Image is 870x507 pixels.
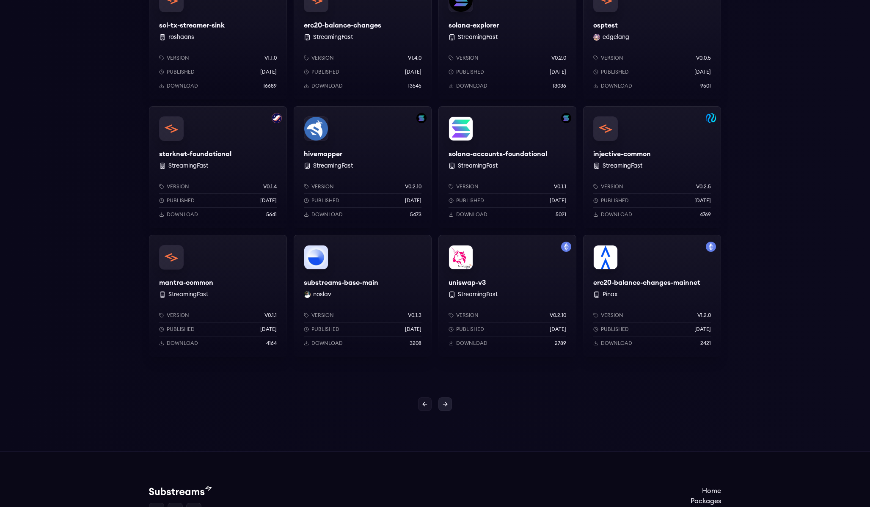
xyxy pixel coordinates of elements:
[456,340,487,347] p: Download
[311,340,343,347] p: Download
[168,290,208,299] button: StreamingFast
[167,83,198,89] p: Download
[264,55,277,61] p: v1.1.0
[601,55,623,61] p: Version
[167,326,195,333] p: Published
[405,197,421,204] p: [DATE]
[551,55,566,61] p: v0.2.0
[167,183,189,190] p: Version
[405,183,421,190] p: v0.2.10
[313,162,353,170] button: StreamingFast
[167,340,198,347] p: Download
[167,197,195,204] p: Published
[311,69,339,75] p: Published
[700,211,711,218] p: 4769
[550,312,566,319] p: v0.2.10
[456,211,487,218] p: Download
[456,312,479,319] p: Version
[294,235,432,357] a: substreams-base-mainsubstreams-base-mainnoslav noslavVersionv0.1.3Published[DATE]Download3208
[554,183,566,190] p: v0.1.1
[408,55,421,61] p: v1.4.0
[601,326,629,333] p: Published
[561,113,571,123] img: Filter by solana-accounts-mainnet network
[697,312,711,319] p: v1.2.0
[313,290,331,299] button: noslav
[456,55,479,61] p: Version
[405,69,421,75] p: [DATE]
[311,55,334,61] p: Version
[700,83,711,89] p: 9501
[603,33,629,41] button: edgelang
[266,340,277,347] p: 4164
[311,83,343,89] p: Download
[706,242,716,252] img: Filter by mainnet network
[691,486,721,496] a: Home
[408,83,421,89] p: 13545
[601,83,632,89] p: Download
[272,113,282,123] img: Filter by starknet network
[550,69,566,75] p: [DATE]
[167,69,195,75] p: Published
[167,211,198,218] p: Download
[438,235,576,357] a: Filter by mainnet networkuniswap-v3uniswap-v3 StreamingFastVersionv0.2.10Published[DATE]Download2789
[167,312,189,319] p: Version
[555,340,566,347] p: 2789
[694,197,711,204] p: [DATE]
[694,69,711,75] p: [DATE]
[696,183,711,190] p: v0.2.5
[168,33,194,41] button: roshaans
[260,326,277,333] p: [DATE]
[266,211,277,218] p: 5641
[556,211,566,218] p: 5021
[456,183,479,190] p: Version
[311,326,339,333] p: Published
[456,83,487,89] p: Download
[167,55,189,61] p: Version
[706,113,716,123] img: Filter by injective-mainnet network
[583,235,721,357] a: Filter by mainnet networkerc20-balance-changes-mainneterc20-balance-changes-mainnet PinaxVersionv...
[408,312,421,319] p: v0.1.3
[601,312,623,319] p: Version
[311,211,343,218] p: Download
[311,183,334,190] p: Version
[603,162,642,170] button: StreamingFast
[700,340,711,347] p: 2421
[601,197,629,204] p: Published
[311,197,339,204] p: Published
[263,183,277,190] p: v0.1.4
[264,312,277,319] p: v0.1.1
[416,113,427,123] img: Filter by solana network
[550,197,566,204] p: [DATE]
[294,106,432,228] a: Filter by solana networkhivemapperhivemapper StreamingFastVersionv0.2.10Published[DATE]Download5473
[458,290,498,299] button: StreamingFast
[603,290,617,299] button: Pinax
[168,162,208,170] button: StreamingFast
[456,69,484,75] p: Published
[313,33,353,41] button: StreamingFast
[260,197,277,204] p: [DATE]
[438,106,576,228] a: Filter by solana-accounts-mainnet networksolana-accounts-foundationalsolana-accounts-foundational...
[260,69,277,75] p: [DATE]
[458,162,498,170] button: StreamingFast
[550,326,566,333] p: [DATE]
[561,242,571,252] img: Filter by mainnet network
[456,326,484,333] p: Published
[601,211,632,218] p: Download
[405,326,421,333] p: [DATE]
[553,83,566,89] p: 13036
[410,340,421,347] p: 3208
[601,69,629,75] p: Published
[311,312,334,319] p: Version
[583,106,721,228] a: Filter by injective-mainnet networkinjective-commoninjective-common StreamingFastVersionv0.2.5Pub...
[601,340,632,347] p: Download
[601,183,623,190] p: Version
[456,197,484,204] p: Published
[691,496,721,506] a: Packages
[263,83,277,89] p: 16689
[696,55,711,61] p: v0.0.5
[694,326,711,333] p: [DATE]
[149,235,287,357] a: mantra-commonmantra-common StreamingFastVersionv0.1.1Published[DATE]Download4164
[149,486,212,496] img: Substream's logo
[458,33,498,41] button: StreamingFast
[410,211,421,218] p: 5473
